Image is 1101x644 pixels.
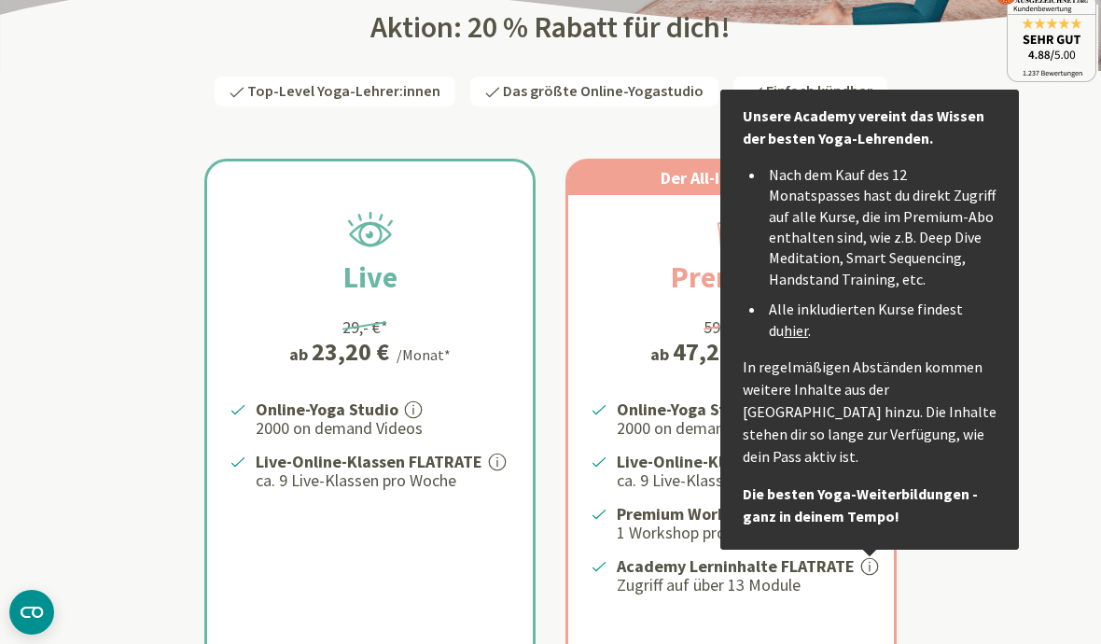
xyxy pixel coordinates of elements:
[617,555,855,577] strong: Academy Lerninhalte FLATRATE
[673,340,750,364] div: 47,20 €
[342,315,388,340] div: 29,- €*
[743,356,996,468] p: In regelmäßigen Abständen kommen weitere Inhalte aus der [GEOGRAPHIC_DATA] hinzu. Die Inhalte ste...
[256,451,482,472] strong: Live-Online-Klassen FLATRATE
[704,315,749,340] div: 59,- €*
[617,522,871,544] p: 1 Workshop pro Monat
[626,255,836,300] h2: Premium
[765,299,996,341] li: Alle inkludierten Kurse findest du .
[617,574,871,596] p: Zugriff auf über 13 Module
[256,469,510,492] p: ca. 9 Live-Klassen pro Woche
[503,81,704,102] span: Das größte Online-Yogastudio
[247,81,440,102] span: Top-Level Yoga-Lehrer:innen
[5,9,1096,47] h2: Aktion: 20 % Rabatt für dich!
[617,469,871,492] p: ca. 9 Live-Klassen pro Woche
[661,167,801,189] span: Der All-In Yogapass
[299,255,442,300] h2: Live
[766,81,872,102] span: Einfach kündbar
[289,342,312,367] span: ab
[743,484,978,525] strong: Die besten Yoga-Weiterbildungen - ganz in deinem Tempo!
[617,399,760,420] strong: Online-Yoga Studio
[784,321,808,340] a: hier
[397,343,451,366] div: /Monat*
[256,417,510,440] p: 2000 on demand Videos
[256,399,398,420] strong: Online-Yoga Studio
[650,342,673,367] span: ab
[765,164,996,289] li: Nach dem Kauf des 12 Monatspasses hast du direkt Zugriff auf alle Kurse, die im Premium-Abo entha...
[617,503,770,525] strong: Premium Workshops
[312,340,389,364] div: 23,20 €
[617,417,871,440] p: 2000 on demand Videos
[617,451,843,472] strong: Live-Online-Klassen FLATRATE
[743,106,984,147] strong: Unsere Academy vereint das Wissen der besten Yoga-Lehrenden.
[9,590,54,635] button: CMP-Widget öffnen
